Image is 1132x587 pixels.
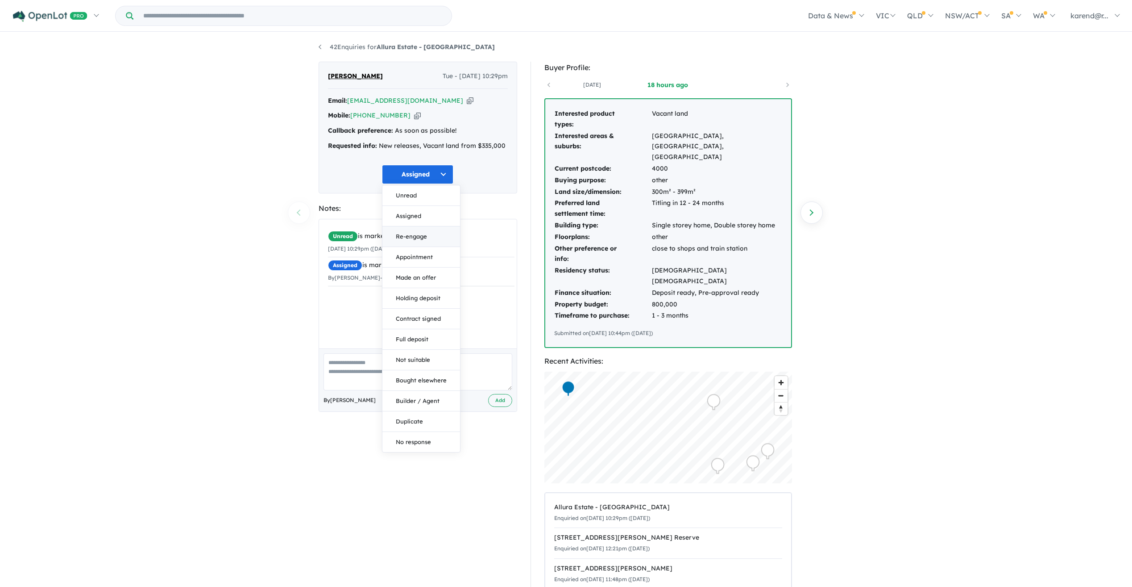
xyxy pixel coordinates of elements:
small: [DATE] 10:29pm ([DATE]) [328,245,392,252]
button: Assigned [382,165,453,184]
td: Timeframe to purchase: [554,310,651,322]
div: New releases, Vacant land from $335,000 [328,141,508,151]
button: Add [488,394,512,407]
strong: Callback preference: [328,126,393,134]
td: 4000 [651,163,782,175]
div: Map marker [711,458,724,474]
button: Made an offer [382,268,460,288]
small: Enquiried on [DATE] 10:29pm ([DATE]) [554,515,650,521]
div: Recent Activities: [544,355,792,367]
small: By [PERSON_NAME] - [DATE] 4:50pm ([DATE]) [328,274,444,281]
td: other [651,175,782,186]
button: No response [382,432,460,452]
td: Other preference or info: [554,243,651,265]
td: other [651,231,782,243]
span: Tue - [DATE] 10:29pm [443,71,508,82]
small: Enquiried on [DATE] 11:48pm ([DATE]) [554,576,650,583]
span: Assigned [328,260,362,271]
div: Notes: [319,202,517,214]
strong: Mobile: [328,111,350,119]
nav: breadcrumb [319,42,814,53]
strong: Requested info: [328,142,377,150]
div: Map marker [707,394,720,411]
td: close to shops and train station [651,243,782,265]
canvas: Map [544,372,792,483]
button: Copy [467,96,473,105]
button: Appointment [382,247,460,268]
button: Contract signed [382,309,460,329]
td: Vacant land [651,108,782,130]
button: Builder / Agent [382,391,460,411]
div: Buyer Profile: [544,62,792,74]
a: 42Enquiries forAllura Estate - [GEOGRAPHIC_DATA] [319,43,495,51]
button: Re-engage [382,226,460,247]
td: Residency status: [554,265,651,287]
button: Full deposit [382,329,460,350]
input: Try estate name, suburb, builder or developer [135,6,450,25]
td: Buying purpose: [554,175,651,186]
span: By [PERSON_NAME] [323,396,376,405]
td: 300m² - 399m² [651,186,782,198]
td: Finance situation: [554,287,651,299]
td: 1 - 3 months [651,310,782,322]
td: Floorplans: [554,231,651,243]
img: Openlot PRO Logo White [13,11,87,22]
td: Single storey home, Double storey home [651,220,782,231]
div: Map marker [746,455,759,472]
button: Unread [382,185,460,206]
button: Assigned [382,206,460,226]
td: Preferred land settlement time: [554,197,651,220]
div: Assigned [382,185,460,453]
button: Zoom in [775,376,788,389]
div: As soon as possible! [328,126,508,136]
td: 800,000 [651,299,782,310]
div: Map marker [561,381,575,397]
a: Allura Estate - [GEOGRAPHIC_DATA]Enquiried on[DATE] 10:29pm ([DATE]) [554,498,782,528]
a: [STREET_ADDRESS][PERSON_NAME] ReserveEnquiried on[DATE] 12:21pm ([DATE]) [554,528,782,559]
td: [DEMOGRAPHIC_DATA] [DEMOGRAPHIC_DATA] [651,265,782,287]
td: Interested areas & suburbs: [554,130,651,163]
button: Copy [414,111,421,120]
a: [DATE] [554,80,630,89]
span: Unread [328,231,358,242]
div: [STREET_ADDRESS][PERSON_NAME] [554,563,782,574]
button: Bought elsewhere [382,370,460,391]
div: Submitted on [DATE] 10:44pm ([DATE]) [554,329,782,338]
span: karend@r... [1070,11,1108,20]
a: [EMAIL_ADDRESS][DOMAIN_NAME] [347,96,463,105]
td: Land size/dimension: [554,186,651,198]
td: Interested product types: [554,108,651,130]
button: Holding deposit [382,288,460,309]
a: [PHONE_NUMBER] [350,111,411,119]
div: Map marker [761,443,774,460]
a: 18 hours ago [630,80,706,89]
button: Duplicate [382,411,460,432]
td: [GEOGRAPHIC_DATA], [GEOGRAPHIC_DATA], [GEOGRAPHIC_DATA] [651,130,782,163]
div: is marked. [328,231,514,242]
div: Allura Estate - [GEOGRAPHIC_DATA] [554,502,782,513]
td: Deposit ready, Pre-approval ready [651,287,782,299]
div: is marked. [328,260,514,271]
button: Not suitable [382,350,460,370]
button: Zoom out [775,389,788,402]
strong: Email: [328,96,347,105]
td: Current postcode: [554,163,651,175]
td: Property budget: [554,299,651,310]
strong: Allura Estate - [GEOGRAPHIC_DATA] [377,43,495,51]
small: Enquiried on [DATE] 12:21pm ([DATE]) [554,545,650,552]
span: [PERSON_NAME] [328,71,383,82]
div: [STREET_ADDRESS][PERSON_NAME] Reserve [554,532,782,543]
button: Reset bearing to north [775,402,788,415]
td: Titling in 12 - 24 months [651,197,782,220]
td: Building type: [554,220,651,231]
